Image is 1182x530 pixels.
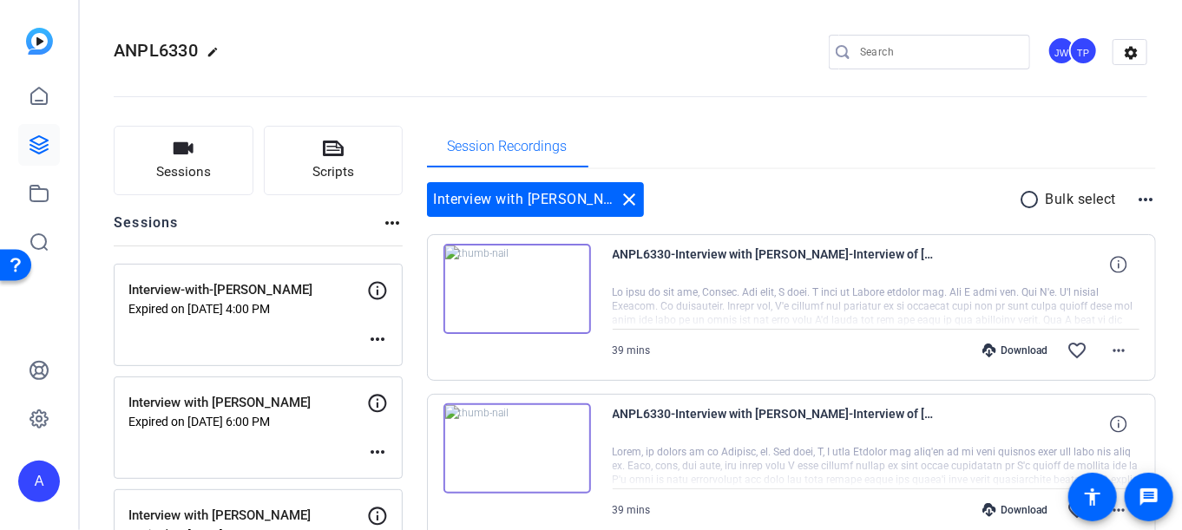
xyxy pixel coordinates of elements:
[1067,500,1087,520] mat-icon: favorite_border
[974,344,1056,357] div: Download
[1067,340,1087,361] mat-icon: favorite_border
[382,213,403,233] mat-icon: more_horiz
[1069,36,1100,67] ngx-avatar: Tommy Perez
[207,46,227,67] mat-icon: edit
[860,42,1016,62] input: Search
[128,506,367,526] p: Interview with [PERSON_NAME]
[974,503,1056,517] div: Download
[1139,487,1159,507] mat-icon: message
[128,280,367,300] p: Interview-with-[PERSON_NAME]
[1113,40,1148,66] mat-icon: settings
[1047,36,1076,65] div: JW
[26,28,53,55] img: blue-gradient.svg
[1047,36,1078,67] ngx-avatar: Justin Wilbur
[114,213,179,245] h2: Sessions
[128,302,367,316] p: Expired on [DATE] 4:00 PM
[613,504,651,516] span: 39 mins
[312,162,354,182] span: Scripts
[128,415,367,429] p: Expired on [DATE] 6:00 PM
[1082,487,1103,507] mat-icon: accessibility
[613,244,934,285] span: ANPL6330-Interview with [PERSON_NAME]-Interview of [PERSON_NAME]-2025-09-30-10-18-42-758-1
[1108,340,1129,361] mat-icon: more_horiz
[613,344,651,357] span: 39 mins
[620,189,640,210] mat-icon: close
[1069,36,1098,65] div: TP
[1108,500,1129,520] mat-icon: more_horiz
[613,403,934,445] span: ANPL6330-Interview with [PERSON_NAME]-Interview of [PERSON_NAME]-2025-09-30-10-18-42-758-0
[156,162,211,182] span: Sessions
[1135,189,1156,210] mat-icon: more_horiz
[128,393,367,413] p: Interview with [PERSON_NAME]
[443,244,591,334] img: thumb-nail
[427,182,644,217] div: Interview with [PERSON_NAME]
[1046,189,1117,210] p: Bulk select
[114,126,253,195] button: Sessions
[448,140,568,154] span: Session Recordings
[114,40,198,61] span: ANPL6330
[367,442,388,462] mat-icon: more_horiz
[18,461,60,502] div: A
[367,329,388,350] mat-icon: more_horiz
[1020,189,1046,210] mat-icon: radio_button_unchecked
[443,403,591,494] img: thumb-nail
[264,126,404,195] button: Scripts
